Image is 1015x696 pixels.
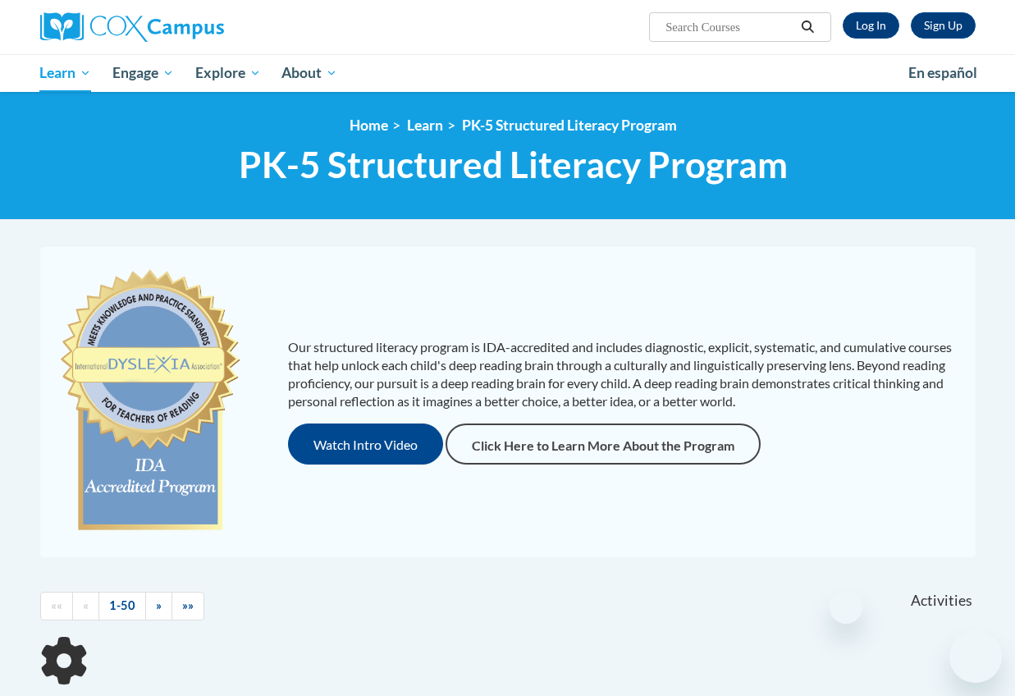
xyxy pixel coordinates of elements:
button: Watch Intro Video [288,424,443,465]
span: About [281,63,337,83]
img: c477cda6-e343-453b-bfce-d6f9e9818e1c.png [57,262,245,541]
span: » [156,598,162,612]
a: Begining [40,592,73,620]
a: Learn [30,54,103,92]
a: Register [911,12,976,39]
iframe: Close message [830,591,862,624]
span: Explore [195,63,261,83]
a: Home [350,117,388,134]
a: Next [145,592,172,620]
a: End [171,592,204,620]
span: PK-5 Structured Literacy Program [239,143,788,186]
span: En español [908,64,977,81]
span: «« [51,598,62,612]
a: Learn [407,117,443,134]
iframe: Button to launch messaging window [949,630,1002,683]
a: PK-5 Structured Literacy Program [462,117,677,134]
a: Cox Campus [40,12,336,42]
div: Main menu [28,54,988,92]
a: Click Here to Learn More About the Program [446,424,761,465]
a: En español [898,56,988,90]
span: Engage [112,63,174,83]
button: Search [795,17,820,37]
span: Learn [39,63,91,83]
img: Cox Campus [40,12,224,42]
a: Engage [102,54,185,92]
p: Our structured literacy program is IDA-accredited and includes diagnostic, explicit, systematic, ... [288,338,959,410]
input: Search Courses [664,17,795,37]
a: Log In [843,12,899,39]
a: 1-50 [98,592,146,620]
span: »» [182,598,194,612]
a: About [271,54,348,92]
a: Previous [72,592,99,620]
a: Explore [185,54,272,92]
span: « [83,598,89,612]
